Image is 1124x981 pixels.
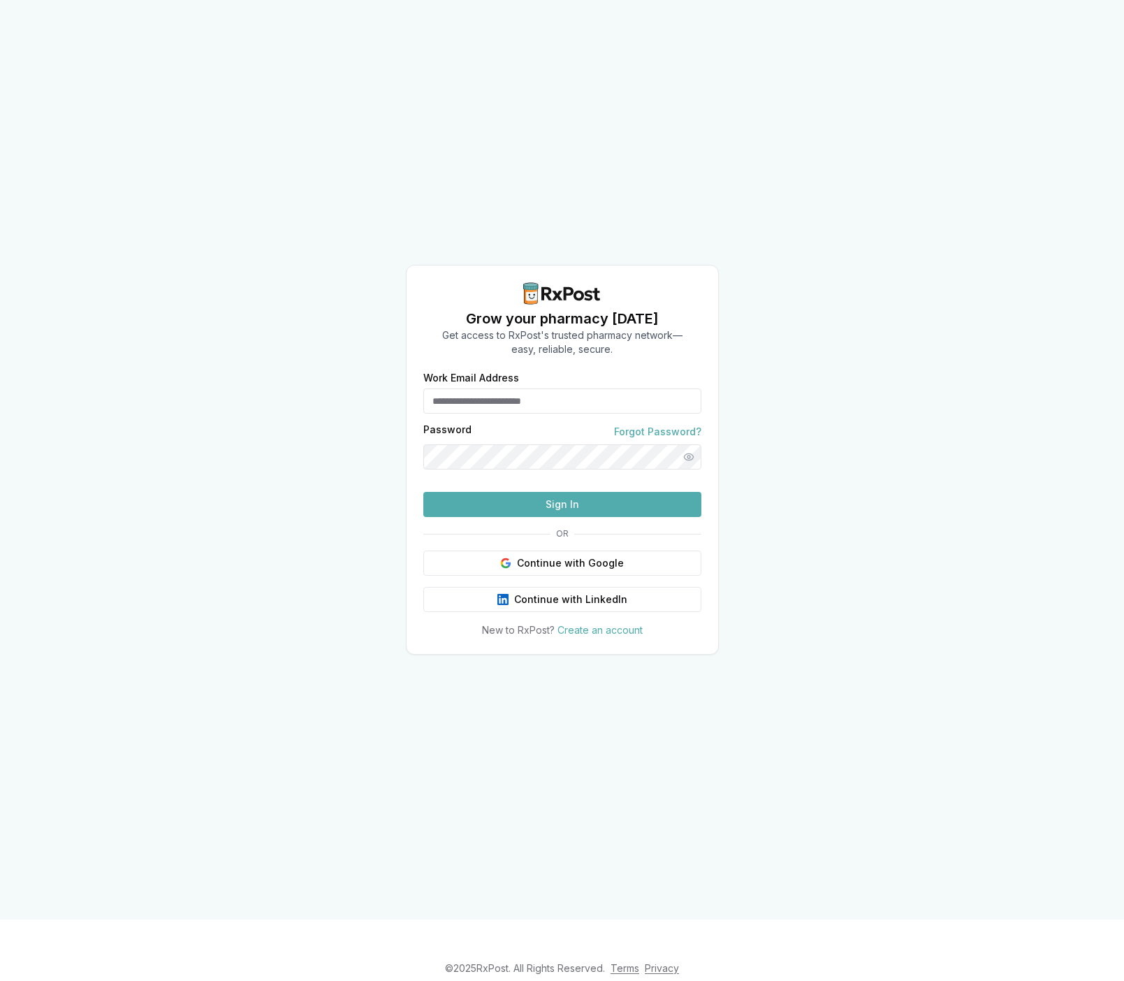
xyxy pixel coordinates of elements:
[482,624,555,636] span: New to RxPost?
[497,594,509,605] img: LinkedIn
[442,309,683,328] h1: Grow your pharmacy [DATE]
[614,425,701,439] a: Forgot Password?
[518,282,607,305] img: RxPost Logo
[423,373,701,383] label: Work Email Address
[500,558,511,569] img: Google
[423,425,472,439] label: Password
[442,328,683,356] p: Get access to RxPost's trusted pharmacy network— easy, reliable, secure.
[423,587,701,612] button: Continue with LinkedIn
[645,962,679,974] a: Privacy
[557,624,643,636] a: Create an account
[423,492,701,517] button: Sign In
[611,962,639,974] a: Terms
[423,551,701,576] button: Continue with Google
[550,528,574,539] span: OR
[676,444,701,470] button: Show password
